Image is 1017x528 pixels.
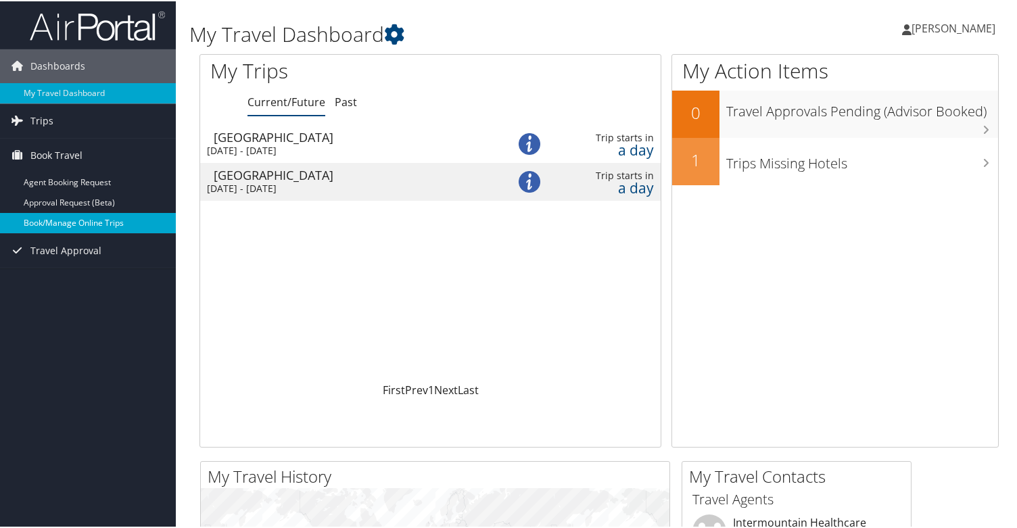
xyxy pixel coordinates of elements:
[214,168,493,180] div: [GEOGRAPHIC_DATA]
[383,381,405,396] a: First
[30,9,165,41] img: airportal-logo.png
[247,93,325,108] a: Current/Future
[30,48,85,82] span: Dashboards
[207,143,486,155] div: [DATE] - [DATE]
[519,170,540,191] img: alert-flat-solid-info.png
[559,181,654,193] div: a day
[692,489,901,508] h3: Travel Agents
[189,19,736,47] h1: My Travel Dashboard
[214,130,493,142] div: [GEOGRAPHIC_DATA]
[559,168,654,181] div: Trip starts in
[208,464,669,487] h2: My Travel History
[210,55,458,84] h1: My Trips
[672,100,719,123] h2: 0
[335,93,357,108] a: Past
[559,143,654,155] div: a day
[689,464,911,487] h2: My Travel Contacts
[726,146,998,172] h3: Trips Missing Hotels
[434,381,458,396] a: Next
[672,89,998,137] a: 0Travel Approvals Pending (Advisor Booked)
[405,381,428,396] a: Prev
[30,233,101,266] span: Travel Approval
[428,381,434,396] a: 1
[726,94,998,120] h3: Travel Approvals Pending (Advisor Booked)
[30,137,82,171] span: Book Travel
[207,181,486,193] div: [DATE] - [DATE]
[672,147,719,170] h2: 1
[672,55,998,84] h1: My Action Items
[30,103,53,137] span: Trips
[672,137,998,184] a: 1Trips Missing Hotels
[559,130,654,143] div: Trip starts in
[458,381,479,396] a: Last
[519,132,540,153] img: alert-flat-solid-info.png
[912,20,995,34] span: [PERSON_NAME]
[902,7,1009,47] a: [PERSON_NAME]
